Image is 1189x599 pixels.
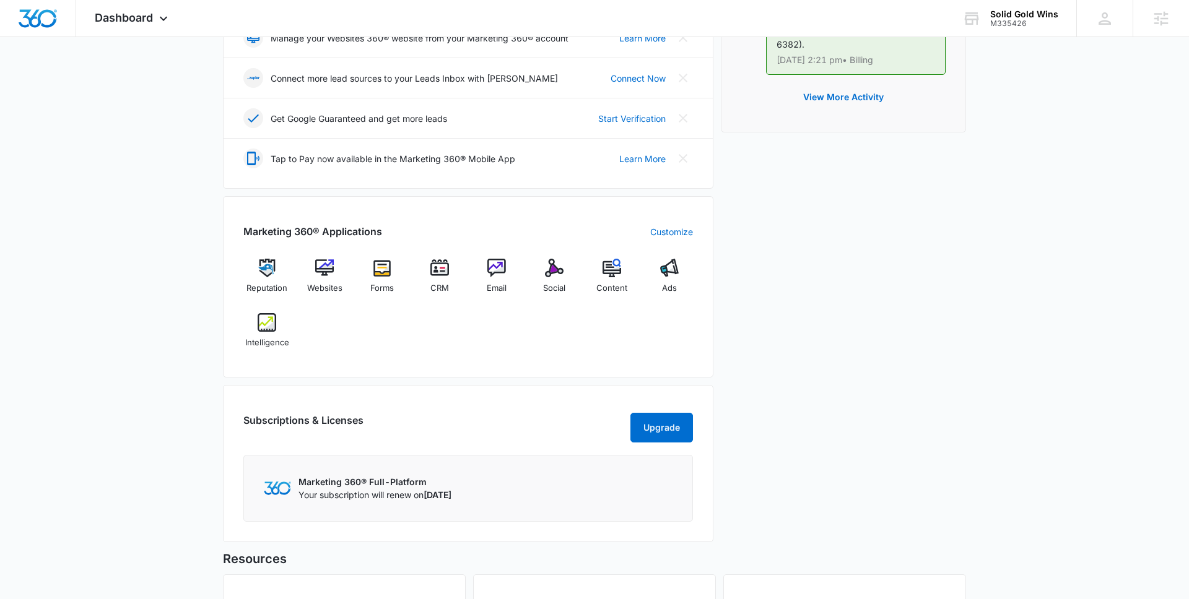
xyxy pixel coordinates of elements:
[791,82,896,112] button: View More Activity
[95,11,153,24] span: Dashboard
[673,68,693,88] button: Close
[611,72,666,85] a: Connect Now
[416,259,463,303] a: CRM
[673,108,693,128] button: Close
[264,481,291,494] img: Marketing 360 Logo
[543,282,565,295] span: Social
[777,56,935,64] p: [DATE] 2:21 pm • Billing
[990,9,1058,19] div: account name
[487,282,507,295] span: Email
[243,413,364,437] h2: Subscriptions & Licenses
[271,32,568,45] p: Manage your Websites 360® website from your Marketing 360® account
[430,282,449,295] span: CRM
[598,112,666,125] a: Start Verification
[662,282,677,295] span: Ads
[271,72,558,85] p: Connect more lead sources to your Leads Inbox with [PERSON_NAME]
[243,259,291,303] a: Reputation
[246,282,287,295] span: Reputation
[673,149,693,168] button: Close
[619,32,666,45] a: Learn More
[650,225,693,238] a: Customize
[645,259,693,303] a: Ads
[223,549,966,568] h5: Resources
[424,489,451,500] span: [DATE]
[531,259,578,303] a: Social
[245,337,289,349] span: Intelligence
[301,259,349,303] a: Websites
[619,152,666,165] a: Learn More
[298,475,451,488] p: Marketing 360® Full-Platform
[990,19,1058,28] div: account id
[243,224,382,239] h2: Marketing 360® Applications
[271,112,447,125] p: Get Google Guaranteed and get more leads
[596,282,627,295] span: Content
[271,152,515,165] p: Tap to Pay now available in the Marketing 360® Mobile App
[359,259,406,303] a: Forms
[298,488,451,501] p: Your subscription will renew on
[630,413,693,442] button: Upgrade
[307,282,342,295] span: Websites
[473,259,521,303] a: Email
[588,259,636,303] a: Content
[673,28,693,48] button: Close
[243,313,291,358] a: Intelligence
[370,282,394,295] span: Forms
